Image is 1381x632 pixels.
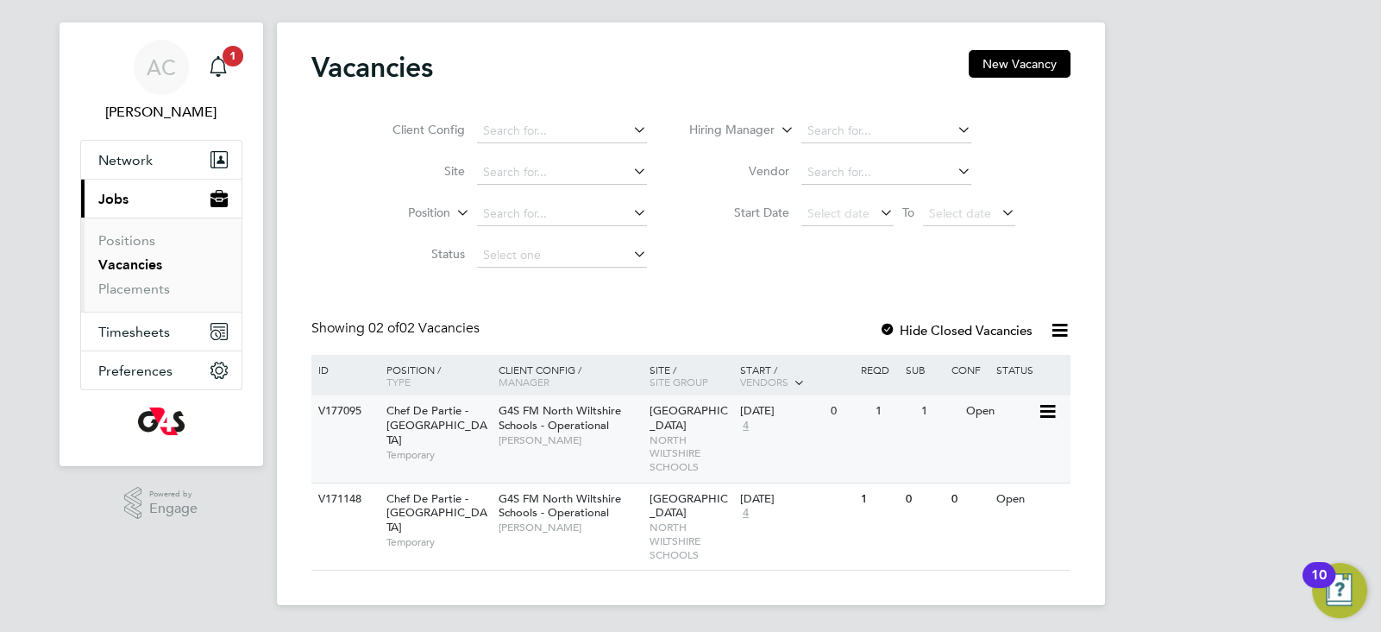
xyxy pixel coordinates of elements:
[477,161,647,185] input: Search for...
[947,355,992,384] div: Conf
[373,355,494,396] div: Position /
[901,355,946,384] div: Sub
[871,395,916,427] div: 1
[675,122,775,139] label: Hiring Manager
[1312,563,1367,618] button: Open Resource Center, 10 new notifications
[879,322,1033,338] label: Hide Closed Vacancies
[98,191,129,207] span: Jobs
[314,483,374,515] div: V171148
[124,487,198,520] a: Powered byEngage
[366,246,465,262] label: Status
[351,205,450,222] label: Position
[801,161,971,185] input: Search for...
[81,218,242,312] div: Jobs
[499,491,621,521] span: G4S FM North Wiltshire Schools - Operational
[969,50,1070,78] button: New Vacancy
[98,256,162,273] a: Vacancies
[81,141,242,179] button: Network
[645,355,736,396] div: Site /
[311,319,483,338] div: Showing
[147,56,176,79] span: AC
[917,395,962,427] div: 1
[499,521,641,534] span: [PERSON_NAME]
[477,243,647,268] input: Select one
[740,419,751,433] span: 4
[366,122,465,137] label: Client Config
[81,180,242,218] button: Jobs
[690,205,789,220] label: Start Date
[494,355,645,396] div: Client Config /
[477,119,647,143] input: Search for...
[897,201,920,224] span: To
[740,506,751,521] span: 4
[690,163,789,179] label: Vendor
[807,205,869,221] span: Select date
[98,281,170,297] a: Placements
[201,40,235,95] a: 1
[499,375,549,389] span: Manager
[650,433,731,474] span: NORTH WILTSHIRE SCHOOLS
[366,163,465,179] label: Site
[736,355,857,398] div: Start /
[60,22,263,466] nav: Main navigation
[801,119,971,143] input: Search for...
[80,408,242,435] a: Go to home page
[857,483,901,515] div: 1
[81,313,242,351] button: Timesheets
[740,375,788,389] span: Vendors
[386,448,490,462] span: Temporary
[650,521,731,561] span: NORTH WILTSHIRE SCHOOLS
[98,324,170,340] span: Timesheets
[499,433,641,447] span: [PERSON_NAME]
[857,355,901,384] div: Reqd
[138,408,185,435] img: g4s-logo-retina.png
[650,491,728,521] span: [GEOGRAPHIC_DATA]
[386,491,487,535] span: Chef De Partie - [GEOGRAPHIC_DATA]
[311,50,433,85] h2: Vacancies
[368,319,399,337] span: 02 of
[929,205,991,221] span: Select date
[80,102,242,123] span: Alice Collier
[80,40,242,123] a: AC[PERSON_NAME]
[901,483,946,515] div: 0
[81,351,242,389] button: Preferences
[368,319,480,337] span: 02 Vacancies
[386,375,411,389] span: Type
[149,502,198,516] span: Engage
[650,403,728,433] span: [GEOGRAPHIC_DATA]
[499,403,621,433] span: G4S FM North Wiltshire Schools - Operational
[992,483,1067,515] div: Open
[223,46,243,66] span: 1
[477,202,647,226] input: Search for...
[386,403,487,447] span: Chef De Partie - [GEOGRAPHIC_DATA]
[740,404,822,419] div: [DATE]
[947,483,992,515] div: 0
[98,232,155,249] a: Positions
[992,355,1067,384] div: Status
[386,535,490,549] span: Temporary
[98,363,173,379] span: Preferences
[1311,575,1327,597] div: 10
[314,395,374,427] div: V177095
[650,375,708,389] span: Site Group
[740,492,852,507] div: [DATE]
[149,487,198,502] span: Powered by
[826,395,871,427] div: 0
[314,355,374,384] div: ID
[962,395,1037,427] div: Open
[98,152,153,168] span: Network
